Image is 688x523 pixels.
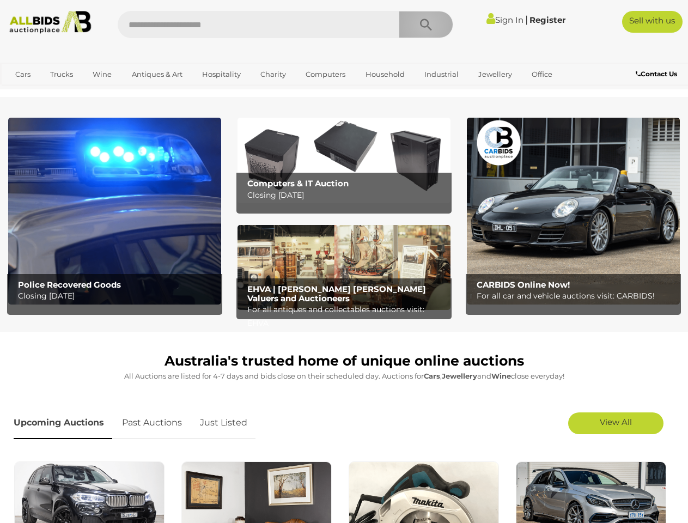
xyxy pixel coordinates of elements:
a: Register [529,15,565,25]
b: Police Recovered Goods [18,279,121,290]
a: Past Auctions [114,407,190,439]
a: View All [568,412,663,434]
a: CARBIDS Online Now! CARBIDS Online Now! For all car and vehicle auctions visit: CARBIDS! [467,118,680,305]
a: Hospitality [195,65,248,83]
a: Sports [8,83,45,101]
button: Search [399,11,453,38]
b: Computers & IT Auction [247,178,349,188]
a: Computers & IT Auction Computers & IT Auction Closing [DATE] [238,118,450,203]
p: For all antiques and collectables auctions visit: EHVA [247,303,447,330]
a: Charity [253,65,293,83]
a: EHVA | Evans Hastings Valuers and Auctioneers EHVA | [PERSON_NAME] [PERSON_NAME] Valuers and Auct... [238,225,450,311]
strong: Wine [491,372,511,380]
b: EHVA | [PERSON_NAME] [PERSON_NAME] Valuers and Auctioneers [247,284,426,303]
a: Antiques & Art [125,65,190,83]
b: Contact Us [636,70,677,78]
a: Sign In [486,15,523,25]
img: Police Recovered Goods [8,118,221,305]
a: Just Listed [192,407,255,439]
strong: Cars [424,372,440,380]
img: CARBIDS Online Now! [467,118,680,305]
a: Wine [86,65,119,83]
a: Police Recovered Goods Police Recovered Goods Closing [DATE] [8,118,221,305]
span: View All [600,417,632,427]
a: Household [358,65,412,83]
p: All Auctions are listed for 4-7 days and bids close on their scheduled day. Auctions for , and cl... [14,370,674,382]
a: Industrial [417,65,466,83]
img: EHVA | Evans Hastings Valuers and Auctioneers [238,225,450,311]
b: CARBIDS Online Now! [477,279,570,290]
a: [GEOGRAPHIC_DATA] [50,83,142,101]
a: Cars [8,65,38,83]
a: Jewellery [471,65,519,83]
a: Contact Us [636,68,680,80]
a: Trucks [43,65,80,83]
img: Allbids.com.au [5,11,96,34]
span: | [525,14,528,26]
a: Sell with us [622,11,683,33]
p: For all car and vehicle auctions visit: CARBIDS! [477,289,676,303]
a: Upcoming Auctions [14,407,112,439]
p: Closing [DATE] [18,289,217,303]
a: Office [525,65,559,83]
a: Computers [299,65,352,83]
h1: Australia's trusted home of unique online auctions [14,354,674,369]
img: Computers & IT Auction [238,118,450,203]
strong: Jewellery [442,372,477,380]
p: Closing [DATE] [247,188,447,202]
